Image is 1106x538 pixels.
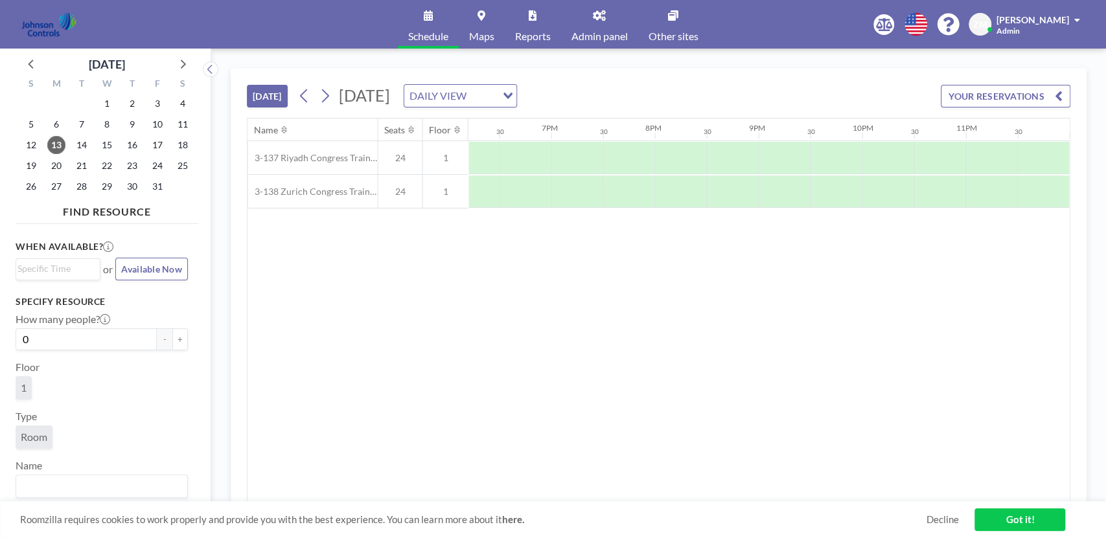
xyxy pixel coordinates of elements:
[254,124,278,136] div: Name
[997,26,1020,36] span: Admin
[404,85,516,107] div: Search for option
[123,177,141,196] span: Thursday, October 30, 2025
[703,128,711,136] div: 30
[502,513,524,525] a: here.
[22,136,40,154] span: Sunday, October 12, 2025
[807,128,814,136] div: 30
[69,76,95,93] div: T
[429,124,451,136] div: Floor
[910,128,918,136] div: 30
[170,76,195,93] div: S
[16,313,110,326] label: How many people?
[47,115,65,133] span: Monday, October 6, 2025
[469,31,494,41] span: Maps
[98,115,116,133] span: Wednesday, October 8, 2025
[378,186,422,197] span: 24
[123,157,141,175] span: Thursday, October 23, 2025
[16,200,198,218] h4: FIND RESOURCE
[19,76,44,93] div: S
[119,76,144,93] div: T
[73,177,91,196] span: Tuesday, October 28, 2025
[148,177,167,196] span: Friday, October 31, 2025
[956,123,976,133] div: 11PM
[926,513,958,526] a: Decline
[515,31,551,41] span: Reports
[17,478,180,495] input: Search for option
[22,177,40,196] span: Sunday, October 26, 2025
[148,115,167,133] span: Friday, October 10, 2025
[541,123,557,133] div: 7PM
[73,136,91,154] span: Tuesday, October 14, 2025
[16,361,40,374] label: Floor
[123,95,141,113] span: Thursday, October 2, 2025
[649,31,698,41] span: Other sites
[98,157,116,175] span: Wednesday, October 22, 2025
[98,95,116,113] span: Wednesday, October 1, 2025
[248,186,377,197] span: 3-138 Zurich Congress Training Room
[470,87,495,104] input: Search for option
[571,31,628,41] span: Admin panel
[144,76,170,93] div: F
[98,177,116,196] span: Wednesday, October 29, 2025
[123,115,141,133] span: Thursday, October 9, 2025
[174,95,192,113] span: Saturday, October 4, 2025
[378,152,422,164] span: 24
[422,152,468,164] span: 1
[103,263,113,276] span: or
[17,262,93,276] input: Search for option
[748,123,765,133] div: 9PM
[95,76,120,93] div: W
[21,431,47,443] span: Room
[89,55,125,73] div: [DATE]
[73,115,91,133] span: Tuesday, October 7, 2025
[384,124,405,136] div: Seats
[496,128,503,136] div: 30
[47,136,65,154] span: Monday, October 13, 2025
[422,186,468,197] span: 1
[16,296,188,308] h3: Specify resource
[44,76,69,93] div: M
[148,136,167,154] span: Friday, October 17, 2025
[973,19,987,30] span: ZM
[174,115,192,133] span: Saturday, October 11, 2025
[21,381,27,394] span: 1
[148,157,167,175] span: Friday, October 24, 2025
[248,152,377,164] span: 3-137 Riyadh Congress Training Room
[645,123,661,133] div: 8PM
[16,459,42,472] label: Name
[247,85,288,107] button: [DATE]
[22,115,40,133] span: Sunday, October 5, 2025
[174,136,192,154] span: Saturday, October 18, 2025
[73,157,91,175] span: Tuesday, October 21, 2025
[997,14,1069,25] span: [PERSON_NAME]
[22,157,40,175] span: Sunday, October 19, 2025
[16,410,37,423] label: Type
[941,85,1070,107] button: YOUR RESERVATIONS
[148,95,167,113] span: Friday, October 3, 2025
[115,258,188,280] button: Available Now
[20,513,926,526] span: Roomzilla requires cookies to work properly and provide you with the best experience. You can lea...
[47,177,65,196] span: Monday, October 27, 2025
[16,259,100,278] div: Search for option
[339,85,390,105] span: [DATE]
[47,157,65,175] span: Monday, October 20, 2025
[407,87,469,104] span: DAILY VIEW
[599,128,607,136] div: 30
[98,136,116,154] span: Wednesday, October 15, 2025
[174,157,192,175] span: Saturday, October 25, 2025
[974,508,1065,531] a: Got it!
[172,328,188,350] button: +
[852,123,873,133] div: 10PM
[121,263,182,275] span: Available Now
[21,12,77,38] img: organization-logo
[408,31,448,41] span: Schedule
[16,475,187,497] div: Search for option
[123,136,141,154] span: Thursday, October 16, 2025
[1014,128,1022,136] div: 30
[157,328,172,350] button: -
